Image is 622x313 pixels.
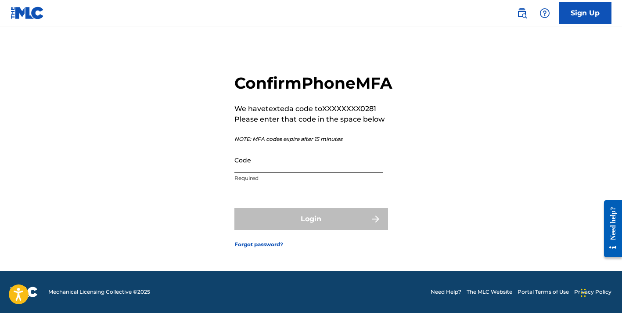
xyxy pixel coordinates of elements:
[517,8,527,18] img: search
[467,288,512,296] a: The MLC Website
[234,114,392,125] p: Please enter that code in the space below
[539,8,550,18] img: help
[597,194,622,264] iframe: Resource Center
[234,73,392,93] h2: Confirm Phone MFA
[536,4,554,22] div: Help
[234,104,392,114] p: We have texted a code to XXXXXXXX0281
[11,7,44,19] img: MLC Logo
[234,174,383,182] p: Required
[513,4,531,22] a: Public Search
[518,288,569,296] a: Portal Terms of Use
[11,287,38,297] img: logo
[234,241,283,248] a: Forgot password?
[581,280,586,306] div: Drag
[48,288,150,296] span: Mechanical Licensing Collective © 2025
[578,271,622,313] iframe: Chat Widget
[431,288,461,296] a: Need Help?
[234,135,392,143] p: NOTE: MFA codes expire after 15 minutes
[574,288,611,296] a: Privacy Policy
[559,2,611,24] a: Sign Up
